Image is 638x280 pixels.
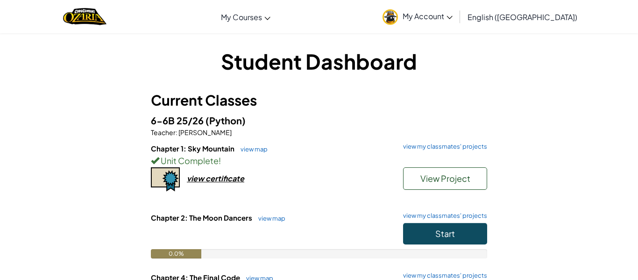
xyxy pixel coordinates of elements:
[398,273,487,279] a: view my classmates' projects
[159,155,219,166] span: Unit Complete
[221,12,262,22] span: My Courses
[435,228,455,239] span: Start
[187,173,244,183] div: view certificate
[463,4,582,29] a: English ([GEOGRAPHIC_DATA])
[63,7,106,26] a: Ozaria by CodeCombat logo
[151,144,236,153] span: Chapter 1: Sky Mountain
[151,128,176,136] span: Teacher
[151,167,180,192] img: certificate-icon.png
[403,223,487,244] button: Start
[151,115,206,126] span: 6-6B 25/26
[151,213,254,222] span: Chapter 2: The Moon Dancers
[403,167,487,190] button: View Project
[378,2,457,31] a: My Account
[219,155,221,166] span: !
[151,173,244,183] a: view certificate
[383,9,398,25] img: avatar
[151,47,487,76] h1: Student Dashboard
[403,11,453,21] span: My Account
[151,90,487,111] h3: Current Classes
[151,249,201,258] div: 0.0%
[216,4,275,29] a: My Courses
[398,213,487,219] a: view my classmates' projects
[63,7,106,26] img: Home
[398,144,487,150] a: view my classmates' projects
[468,12,577,22] span: English ([GEOGRAPHIC_DATA])
[177,128,232,136] span: [PERSON_NAME]
[206,115,246,126] span: (Python)
[236,145,268,153] a: view map
[254,215,285,222] a: view map
[176,128,177,136] span: :
[420,173,470,184] span: View Project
